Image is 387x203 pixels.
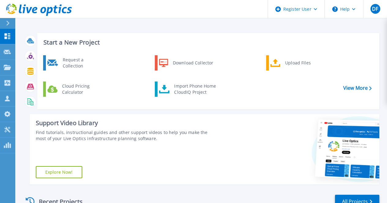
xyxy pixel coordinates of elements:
div: Cloud Pricing Calculator [59,83,104,95]
h3: Start a New Project [43,39,371,46]
div: Request a Collection [60,57,104,69]
a: Upload Files [266,55,329,71]
div: Download Collector [170,57,216,69]
a: Cloud Pricing Calculator [43,82,106,97]
a: Request a Collection [43,55,106,71]
a: Explore Now! [36,166,82,178]
a: View More [343,85,372,91]
div: Import Phone Home CloudIQ Project [171,83,219,95]
div: Upload Files [282,57,327,69]
a: Download Collector [155,55,218,71]
span: DF [372,6,378,11]
div: Support Video Library [36,119,218,127]
div: Find tutorials, instructional guides and other support videos to help you make the most of your L... [36,129,218,142]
